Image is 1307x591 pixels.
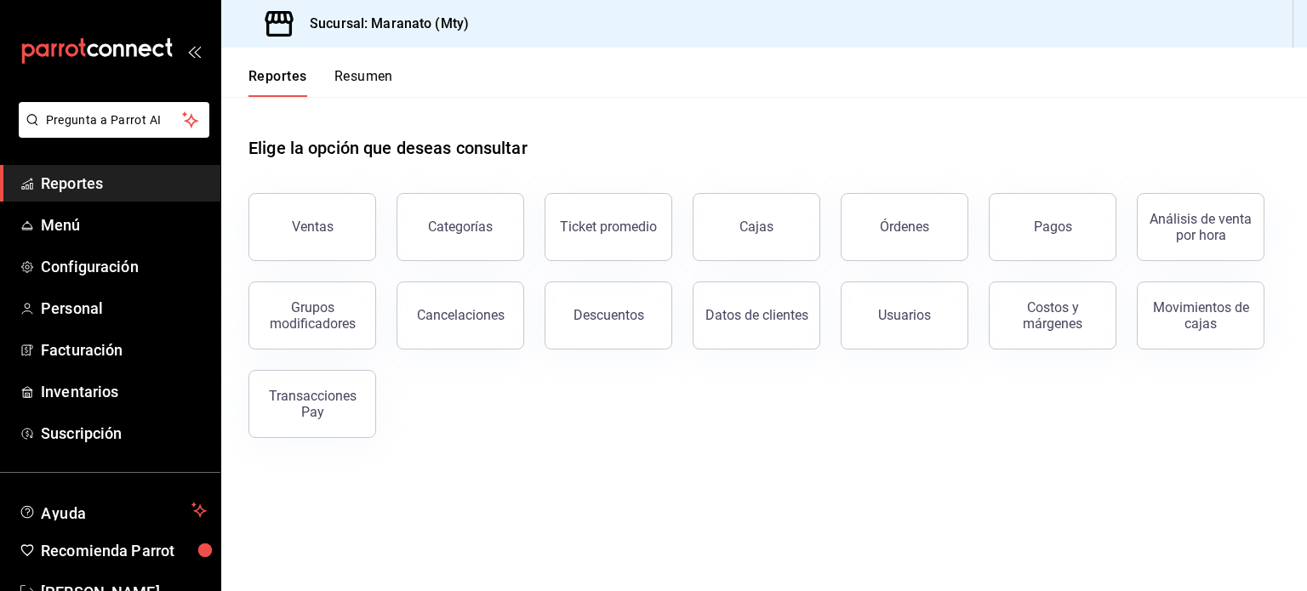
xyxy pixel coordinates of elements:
[41,422,207,445] span: Suscripción
[545,193,672,261] button: Ticket promedio
[248,281,376,349] button: Grupos modificadores
[46,111,183,129] span: Pregunta a Parrot AI
[705,307,808,323] div: Datos de clientes
[248,68,307,97] button: Reportes
[693,281,820,349] button: Datos de clientes
[41,172,207,195] span: Reportes
[880,219,929,235] div: Órdenes
[41,297,207,320] span: Personal
[19,102,209,138] button: Pregunta a Parrot AI
[334,68,393,97] button: Resumen
[1034,219,1072,235] div: Pagos
[989,281,1116,349] button: Costos y márgenes
[248,370,376,438] button: Transacciones Pay
[296,14,469,34] h3: Sucursal: Maranato (Mty)
[841,281,968,349] button: Usuarios
[187,44,201,58] button: open_drawer_menu
[1000,299,1105,332] div: Costos y márgenes
[260,299,365,332] div: Grupos modificadores
[12,123,209,141] a: Pregunta a Parrot AI
[292,219,334,235] div: Ventas
[41,500,185,520] span: Ayuda
[428,219,493,235] div: Categorías
[1148,211,1253,243] div: Análisis de venta por hora
[574,307,644,323] div: Descuentos
[841,193,968,261] button: Órdenes
[878,307,931,323] div: Usuarios
[248,193,376,261] button: Ventas
[41,380,207,403] span: Inventarios
[41,213,207,236] span: Menú
[693,193,820,261] button: Cajas
[41,539,207,562] span: Recomienda Parrot
[739,219,773,235] div: Cajas
[397,281,524,349] button: Cancelaciones
[545,281,672,349] button: Descuentos
[989,193,1116,261] button: Pagos
[260,388,365,420] div: Transacciones Pay
[41,338,207,361] span: Facturación
[417,307,505,323] div: Cancelaciones
[41,255,207,278] span: Configuración
[560,219,657,235] div: Ticket promedio
[248,68,393,97] div: navigation tabs
[1137,281,1264,349] button: Movimientos de cajas
[248,135,528,161] h1: Elige la opción que deseas consultar
[1137,193,1264,261] button: Análisis de venta por hora
[397,193,524,261] button: Categorías
[1148,299,1253,332] div: Movimientos de cajas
